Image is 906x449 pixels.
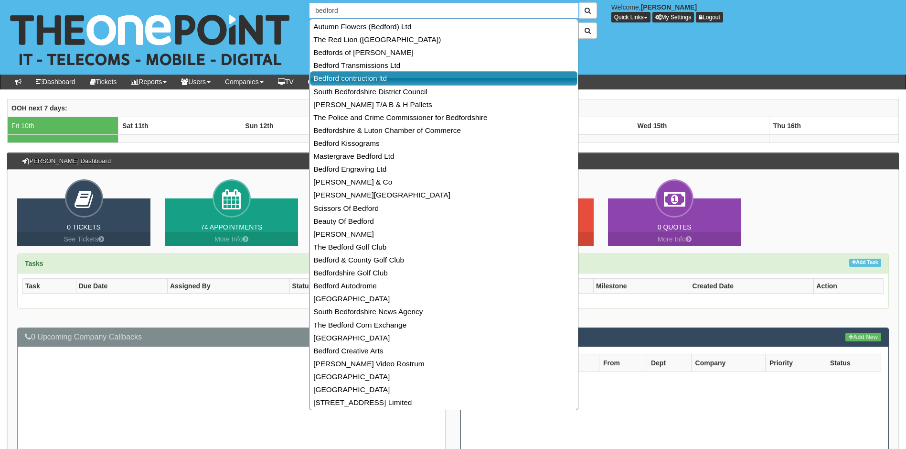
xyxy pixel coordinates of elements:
[310,202,577,215] a: Scissors Of Bedford
[604,2,906,22] div: Welcome,
[611,12,650,22] button: Quick Links
[826,354,881,372] th: Status
[310,33,577,46] a: The Red Lion ([GEOGRAPHIC_DATA])
[25,333,438,341] h3: 0 Upcoming Company Callbacks
[647,354,691,372] th: Dept
[76,279,167,294] th: Due Date
[310,111,577,124] a: The Police and Crime Commissioner for Bedfordshire
[310,46,577,59] a: Bedfords of [PERSON_NAME]
[310,331,577,344] a: [GEOGRAPHIC_DATA]
[310,175,577,188] a: [PERSON_NAME] & Co
[310,357,577,370] a: [PERSON_NAME] Video Rostrum
[83,75,124,89] a: Tickets
[201,223,262,231] a: 74 Appointments
[310,383,577,396] a: [GEOGRAPHIC_DATA]
[310,292,577,305] a: [GEOGRAPHIC_DATA]
[23,279,76,294] th: Task
[310,59,577,72] a: Bedford Transmissions Ltd
[310,305,577,318] a: South Bedfordshire News Agency
[310,279,577,292] a: Bedford Autodrome
[310,344,577,357] a: Bedford Creative Arts
[310,71,577,85] a: Bedford contruction ltd
[310,253,577,266] a: Bedford & County Golf Club
[309,2,578,19] input: Search Companies
[652,12,694,22] a: My Settings
[17,153,116,169] h3: [PERSON_NAME] Dashboard
[310,20,577,33] a: Autumn Flowers (Bedford) Ltd
[599,354,647,372] th: From
[17,232,150,246] a: See Tickets
[468,333,882,341] h3: 0 Open Tickets
[849,259,881,267] a: Add Task
[310,85,577,98] a: South Bedfordshire District Council
[174,75,218,89] a: Users
[691,354,765,372] th: Company
[608,232,741,246] a: More Info
[310,228,577,241] a: [PERSON_NAME]
[765,354,826,372] th: Priority
[641,3,697,11] b: [PERSON_NAME]
[814,279,884,294] th: Action
[241,117,372,134] th: Sun 12th
[593,279,690,294] th: Milestone
[310,137,577,150] a: Bedford Kissograms
[310,318,577,331] a: The Bedford Corn Exchange
[690,279,814,294] th: Created Date
[301,75,336,89] a: OOH
[310,215,577,228] a: Beauty Of Bedford
[310,370,577,383] a: [GEOGRAPHIC_DATA]
[167,279,289,294] th: Assigned By
[769,117,898,134] th: Thu 16th
[289,279,358,294] th: Status
[658,223,692,231] a: 0 Quotes
[310,266,577,279] a: Bedfordshire Golf Club
[118,117,241,134] th: Sat 11th
[218,75,271,89] a: Companies
[8,117,118,134] td: Fri 10th
[29,75,83,89] a: Dashboard
[310,241,577,253] a: The Bedford Golf Club
[271,75,301,89] a: TV
[165,232,298,246] a: More Info
[124,75,174,89] a: Reports
[310,396,577,409] a: [STREET_ADDRESS] Limited
[67,223,101,231] a: 0 Tickets
[696,12,723,22] a: Logout
[845,333,881,341] a: Add New
[633,117,769,134] th: Wed 15th
[310,150,577,163] a: Mastergrave Bedford Ltd
[310,188,577,201] a: [PERSON_NAME][GEOGRAPHIC_DATA]
[8,99,899,117] th: OOH next 7 days:
[25,260,43,267] strong: Tasks
[310,98,577,111] a: [PERSON_NAME] T/A B & H Pallets
[310,124,577,137] a: Bedfordshire & Luton Chamber of Commerce
[310,163,577,175] a: Bedford Engraving Ltd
